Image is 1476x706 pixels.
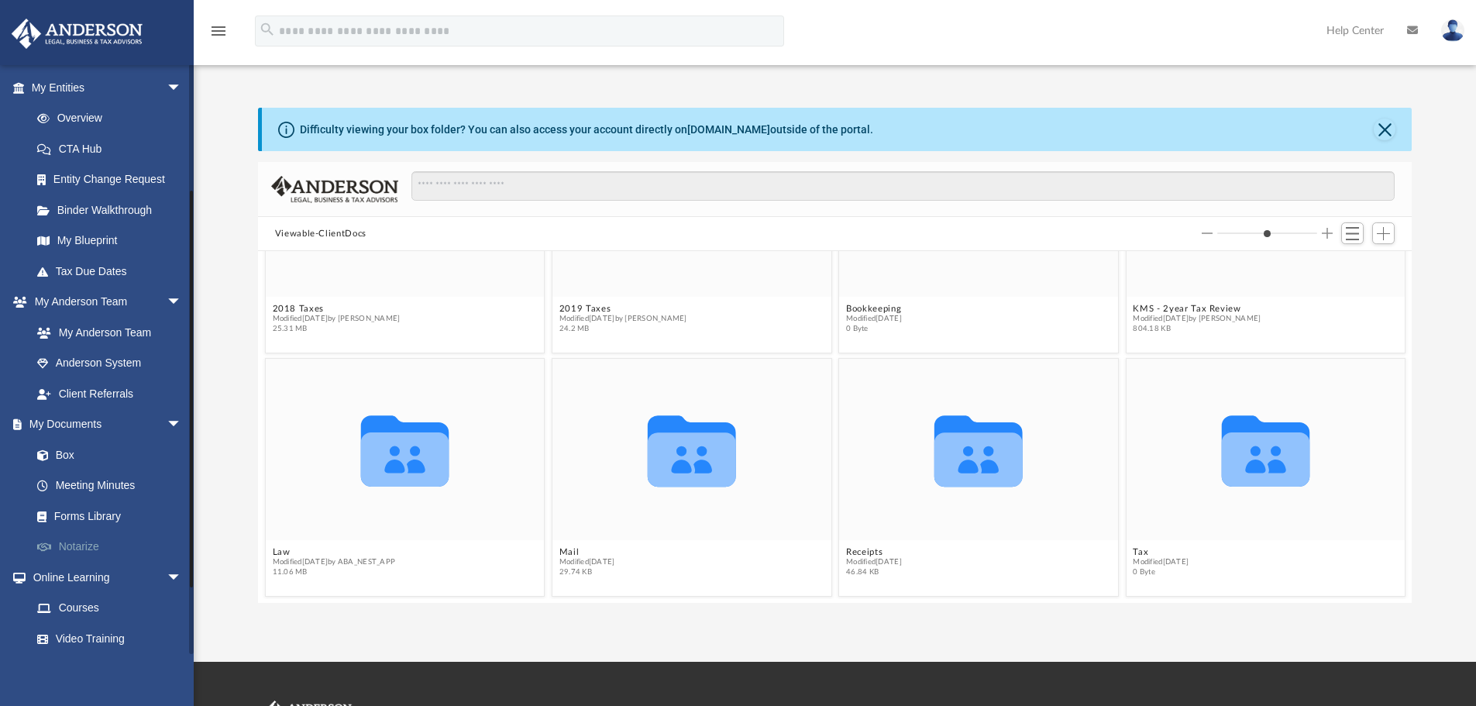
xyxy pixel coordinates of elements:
[7,19,147,49] img: Anderson Advisors Platinum Portal
[22,348,198,379] a: Anderson System
[1341,222,1364,244] button: Switch to List View
[22,103,205,134] a: Overview
[1133,557,1189,567] span: Modified [DATE]
[846,557,902,567] span: Modified [DATE]
[272,314,400,324] span: Modified [DATE] by [PERSON_NAME]
[559,324,687,334] span: 24.2 MB
[1133,304,1261,314] button: KMS - 2year Tax Review
[846,567,902,577] span: 46.84 KB
[11,409,205,440] a: My Documentsarrow_drop_down
[167,287,198,319] span: arrow_drop_down
[1217,228,1317,239] input: Column size
[846,314,902,324] span: Modified [DATE]
[22,164,205,195] a: Entity Change Request
[846,304,902,314] button: Bookkeeping
[559,314,687,324] span: Modified [DATE] by [PERSON_NAME]
[11,562,198,593] a: Online Learningarrow_drop_down
[167,409,198,441] span: arrow_drop_down
[1133,567,1189,577] span: 0 Byte
[22,226,198,257] a: My Blueprint
[1374,119,1395,140] button: Close
[22,593,198,624] a: Courses
[22,623,190,654] a: Video Training
[22,501,198,532] a: Forms Library
[11,72,205,103] a: My Entitiesarrow_drop_down
[559,567,615,577] span: 29.74 KB
[559,557,615,567] span: Modified [DATE]
[272,547,395,557] button: Law
[272,324,400,334] span: 25.31 MB
[167,72,198,104] span: arrow_drop_down
[1202,228,1213,239] button: Decrease column size
[846,547,902,557] button: Receipts
[209,22,228,40] i: menu
[275,227,366,241] button: Viewable-ClientDocs
[1133,314,1261,324] span: Modified [DATE] by [PERSON_NAME]
[1372,222,1395,244] button: Add
[559,547,615,557] button: Mail
[1133,547,1189,557] button: Tax
[22,532,205,563] a: Notarize
[846,324,902,334] span: 0 Byte
[22,470,205,501] a: Meeting Minutes
[687,123,770,136] a: [DOMAIN_NAME]
[22,317,190,348] a: My Anderson Team
[1133,324,1261,334] span: 804.18 KB
[209,29,228,40] a: menu
[259,21,276,38] i: search
[22,378,198,409] a: Client Referrals
[559,304,687,314] button: 2019 Taxes
[272,567,395,577] span: 11.06 MB
[167,562,198,594] span: arrow_drop_down
[22,195,205,226] a: Binder Walkthrough
[11,287,198,318] a: My Anderson Teamarrow_drop_down
[1322,228,1333,239] button: Increase column size
[22,654,198,685] a: Resources
[1441,19,1464,42] img: User Pic
[22,133,205,164] a: CTA Hub
[300,122,873,138] div: Difficulty viewing your box folder? You can also access your account directly on outside of the p...
[258,251,1412,603] div: grid
[22,256,205,287] a: Tax Due Dates
[22,439,198,470] a: Box
[411,171,1395,201] input: Search files and folders
[272,557,395,567] span: Modified [DATE] by ABA_NEST_APP
[272,304,400,314] button: 2018 Taxes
